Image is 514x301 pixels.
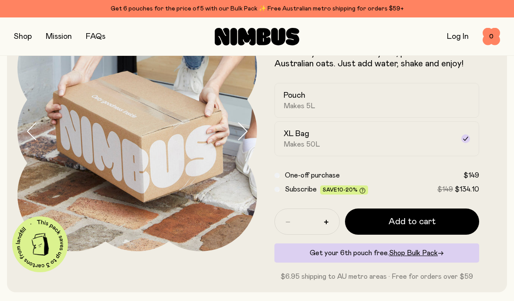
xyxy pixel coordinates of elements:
[455,186,479,193] span: $134.10
[389,250,444,257] a: Shop Bulk Pack→
[447,33,469,41] a: Log In
[274,243,479,263] div: Get your 6th pouch free.
[284,140,320,149] span: Makes 50L
[285,186,317,193] span: Subscribe
[463,172,479,179] span: $149
[284,102,315,110] span: Makes 5L
[284,90,305,101] h2: Pouch
[337,187,358,192] span: 10-20%
[86,33,105,41] a: FAQs
[26,230,55,259] img: illustration-carton.png
[274,271,479,282] p: $6.95 shipping to AU metro areas · Free for orders over $59
[46,33,72,41] a: Mission
[285,172,340,179] span: One-off purchase
[14,3,500,14] div: Get 6 pouches for the price of 5 with our Bulk Pack ✨ Free Australian metro shipping for orders $59+
[389,250,438,257] span: Shop Bulk Pack
[389,215,436,228] span: Add to cart
[483,28,500,45] button: 0
[284,129,309,139] h2: XL Bag
[345,209,479,235] button: Add to cart
[323,187,365,194] span: Save
[437,186,453,193] span: $149
[274,48,479,69] p: A naturally sweet & creamy mix, packed with fresh Australian oats. Just add water, shake and enjoy!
